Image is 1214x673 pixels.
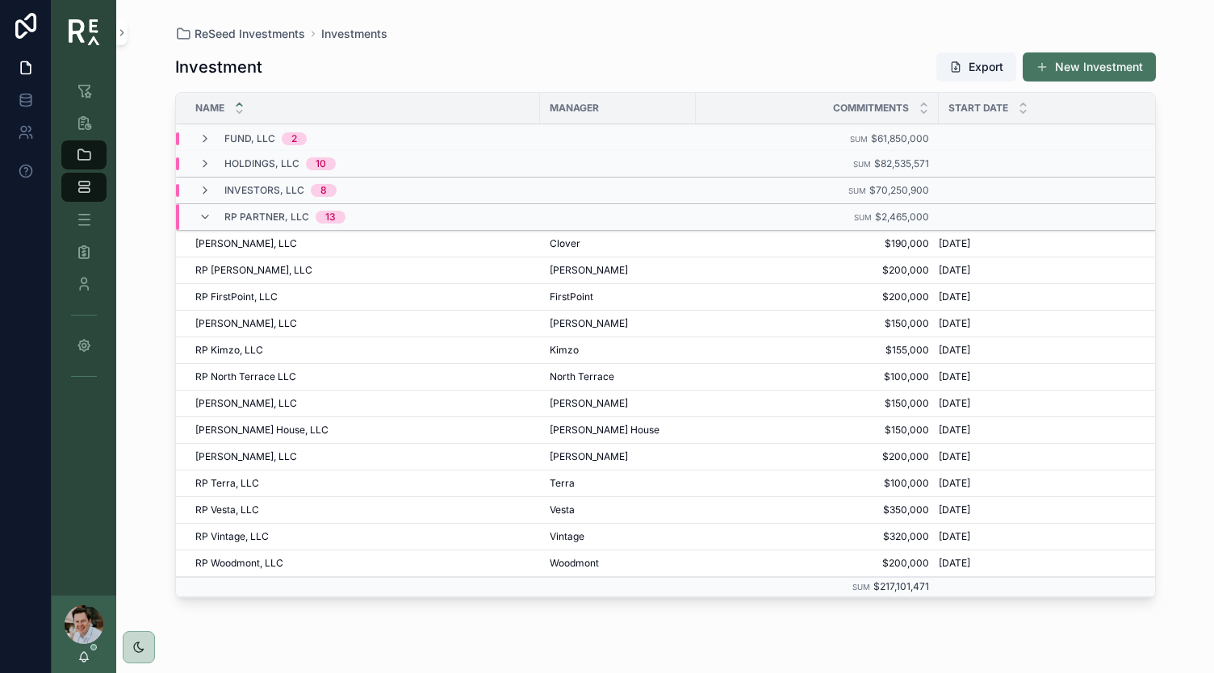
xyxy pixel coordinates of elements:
[705,344,929,357] a: $155,000
[69,19,100,45] img: App logo
[195,291,530,303] a: RP FirstPoint, LLC
[224,132,275,145] span: Fund, LLC
[705,477,929,490] a: $100,000
[705,264,929,277] a: $200,000
[195,397,530,410] a: [PERSON_NAME], LLC
[550,344,686,357] a: Kimzo
[224,157,299,170] span: Holdings, LLC
[874,157,929,169] span: $82,535,571
[939,264,1147,277] a: [DATE]
[939,237,1147,250] a: [DATE]
[939,504,1147,516] a: [DATE]
[195,450,530,463] a: [PERSON_NAME], LLC
[175,56,262,78] h1: Investment
[854,213,872,222] small: Sum
[175,26,305,42] a: ReSeed Investments
[705,317,929,330] a: $150,000
[550,264,628,277] span: [PERSON_NAME]
[550,424,686,437] a: [PERSON_NAME] House
[705,504,929,516] a: $350,000
[195,370,296,383] span: RP North Terrace LLC
[195,477,530,490] a: RP Terra, LLC
[939,291,1147,303] a: [DATE]
[550,344,579,357] span: Kimzo
[550,237,580,250] span: Clover
[939,397,970,410] span: [DATE]
[705,557,929,570] a: $200,000
[550,397,686,410] a: [PERSON_NAME]
[939,317,970,330] span: [DATE]
[939,344,970,357] span: [DATE]
[291,132,297,145] div: 2
[939,424,1147,437] a: [DATE]
[550,557,599,570] span: Woodmont
[195,317,530,330] a: [PERSON_NAME], LLC
[195,264,312,277] span: RP [PERSON_NAME], LLC
[705,237,929,250] span: $190,000
[321,26,387,42] span: Investments
[195,370,530,383] a: RP North Terrace LLC
[325,211,336,224] div: 13
[705,291,929,303] a: $200,000
[550,530,584,543] span: Vintage
[875,211,929,223] span: $2,465,000
[195,264,530,277] a: RP [PERSON_NAME], LLC
[195,237,530,250] a: [PERSON_NAME], LLC
[705,424,929,437] a: $150,000
[550,237,686,250] a: Clover
[705,450,929,463] a: $200,000
[550,557,686,570] a: Woodmont
[869,184,929,196] span: $70,250,900
[550,504,686,516] a: Vesta
[1023,52,1156,82] button: New Investment
[939,450,1147,463] a: [DATE]
[705,370,929,383] a: $100,000
[195,450,297,463] span: [PERSON_NAME], LLC
[939,530,1147,543] a: [DATE]
[939,504,970,516] span: [DATE]
[939,397,1147,410] a: [DATE]
[873,580,929,592] span: $217,101,471
[939,264,970,277] span: [DATE]
[550,530,686,543] a: Vintage
[550,370,686,383] a: North Terrace
[852,583,870,591] small: Sum
[705,530,929,543] a: $320,000
[195,344,263,357] span: RP Kimzo, LLC
[195,530,269,543] span: RP Vintage, LLC
[871,132,929,144] span: $61,850,000
[550,450,686,463] a: [PERSON_NAME]
[850,135,868,144] small: Sum
[853,160,871,169] small: Sum
[320,184,327,197] div: 8
[939,477,970,490] span: [DATE]
[939,291,970,303] span: [DATE]
[550,102,599,115] span: Manager
[195,237,297,250] span: [PERSON_NAME], LLC
[550,450,628,463] span: [PERSON_NAME]
[939,237,970,250] span: [DATE]
[550,397,628,410] span: [PERSON_NAME]
[939,557,1147,570] a: [DATE]
[195,504,259,516] span: RP Vesta, LLC
[550,477,686,490] a: Terra
[195,424,530,437] a: [PERSON_NAME] House, LLC
[939,370,1147,383] a: [DATE]
[195,477,259,490] span: RP Terra, LLC
[195,291,278,303] span: RP FirstPoint, LLC
[939,450,970,463] span: [DATE]
[195,102,224,115] span: Name
[195,557,283,570] span: RP Woodmont, LLC
[550,264,686,277] a: [PERSON_NAME]
[224,184,304,197] span: Investors, LLC
[550,424,659,437] span: [PERSON_NAME] House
